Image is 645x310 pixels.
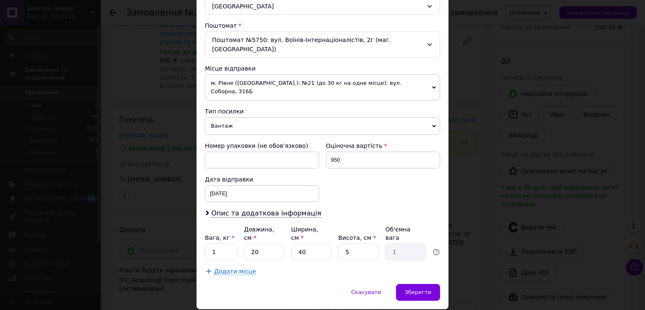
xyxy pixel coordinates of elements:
div: Номер упаковки (не обов'язково) [205,142,319,150]
span: Зберегти [405,289,431,295]
span: Тип посилки [205,108,244,115]
div: Поштомат №5750: вул. Воїнів-Інтернаціоналістів, 2г (маг. [GEOGRAPHIC_DATA]) [205,32,440,58]
span: Скасувати [351,289,381,295]
div: Поштомат [205,21,440,30]
label: Довжина, см [244,226,274,241]
div: Об'ємна вага [385,225,426,242]
span: Місце відправки [205,65,256,72]
span: Опис та додаткова інформація [211,209,321,218]
label: Ширина, см [291,226,318,241]
div: Оціночна вартість [326,142,440,150]
span: Вантаж [205,117,440,135]
label: Вага, кг [205,234,234,241]
span: Додати місце [214,268,256,275]
span: м. Рівне ([GEOGRAPHIC_DATA].): №21 (до 30 кг на одне місце): вул. Соборна, 316Б [205,74,440,100]
div: Дата відправки [205,175,319,184]
label: Висота, см [338,234,376,241]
